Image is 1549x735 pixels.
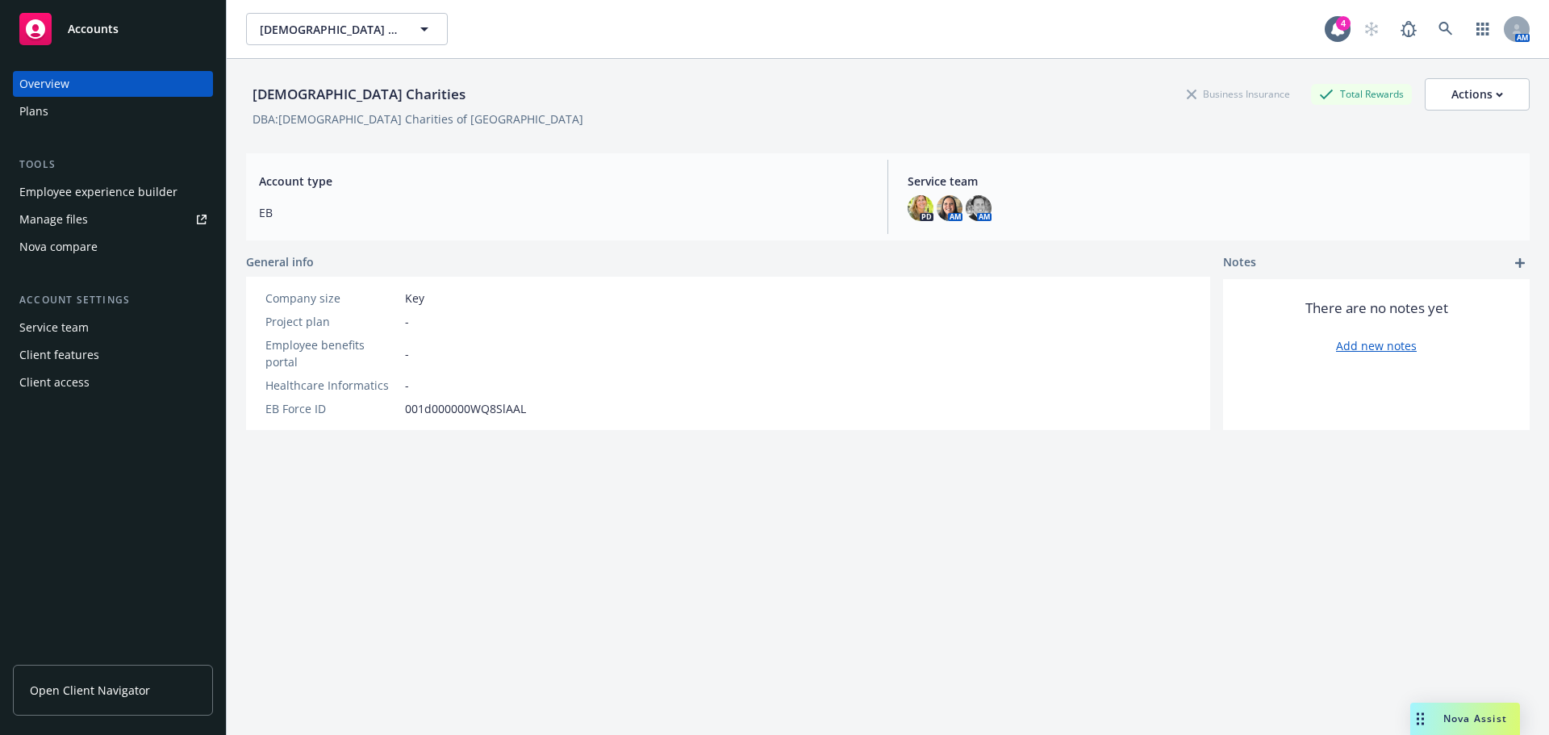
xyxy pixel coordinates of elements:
[1425,78,1530,111] button: Actions
[1430,13,1462,45] a: Search
[265,336,399,370] div: Employee benefits portal
[966,195,992,221] img: photo
[13,315,213,340] a: Service team
[19,98,48,124] div: Plans
[13,6,213,52] a: Accounts
[19,315,89,340] div: Service team
[13,71,213,97] a: Overview
[937,195,962,221] img: photo
[1179,84,1298,104] div: Business Insurance
[1510,253,1530,273] a: add
[19,342,99,368] div: Client features
[1392,13,1425,45] a: Report a Bug
[1336,16,1351,31] div: 4
[405,290,424,307] span: Key
[68,23,119,35] span: Accounts
[405,377,409,394] span: -
[246,253,314,270] span: General info
[246,84,472,105] div: [DEMOGRAPHIC_DATA] Charities
[1451,79,1503,110] div: Actions
[908,173,1517,190] span: Service team
[259,204,868,221] span: EB
[19,71,69,97] div: Overview
[19,207,88,232] div: Manage files
[1223,253,1256,273] span: Notes
[13,179,213,205] a: Employee experience builder
[1311,84,1412,104] div: Total Rewards
[260,21,399,38] span: [DEMOGRAPHIC_DATA] Charities
[253,111,583,127] div: DBA: [DEMOGRAPHIC_DATA] Charities of [GEOGRAPHIC_DATA]
[1443,712,1507,725] span: Nova Assist
[1336,337,1417,354] a: Add new notes
[1410,703,1430,735] div: Drag to move
[13,207,213,232] a: Manage files
[265,290,399,307] div: Company size
[265,400,399,417] div: EB Force ID
[405,400,526,417] span: 001d000000WQ8SlAAL
[30,682,150,699] span: Open Client Navigator
[13,370,213,395] a: Client access
[13,342,213,368] a: Client features
[908,195,933,221] img: photo
[405,313,409,330] span: -
[13,234,213,260] a: Nova compare
[1305,299,1448,318] span: There are no notes yet
[19,370,90,395] div: Client access
[19,179,177,205] div: Employee experience builder
[13,98,213,124] a: Plans
[19,234,98,260] div: Nova compare
[1410,703,1520,735] button: Nova Assist
[1355,13,1388,45] a: Start snowing
[405,345,409,362] span: -
[13,292,213,308] div: Account settings
[246,13,448,45] button: [DEMOGRAPHIC_DATA] Charities
[265,377,399,394] div: Healthcare Informatics
[259,173,868,190] span: Account type
[265,313,399,330] div: Project plan
[13,157,213,173] div: Tools
[1467,13,1499,45] a: Switch app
